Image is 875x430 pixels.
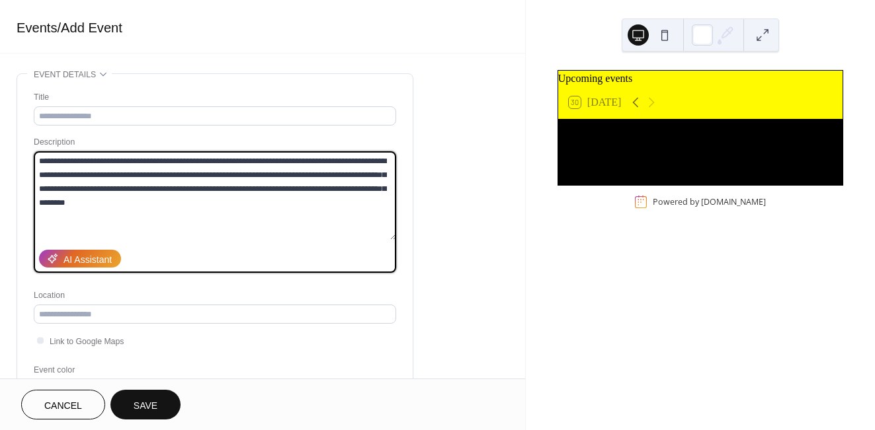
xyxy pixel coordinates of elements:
[34,363,133,377] div: Event color
[653,196,766,207] div: Powered by
[44,399,82,413] span: Cancel
[34,135,394,149] div: Description
[110,390,181,419] button: Save
[57,20,122,35] span: / Add Event
[558,71,843,87] div: Upcoming events
[701,196,766,207] a: [DOMAIN_NAME]
[134,399,157,413] span: Save
[50,335,124,349] span: Link to Google Maps
[34,68,96,82] span: Event details
[34,289,394,303] div: Location
[63,253,112,267] div: AI Assistant
[21,390,105,419] button: Cancel
[17,20,57,35] a: Events
[34,90,394,104] div: Title
[569,127,832,139] div: No upcoming events
[39,250,121,268] button: AI Assistant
